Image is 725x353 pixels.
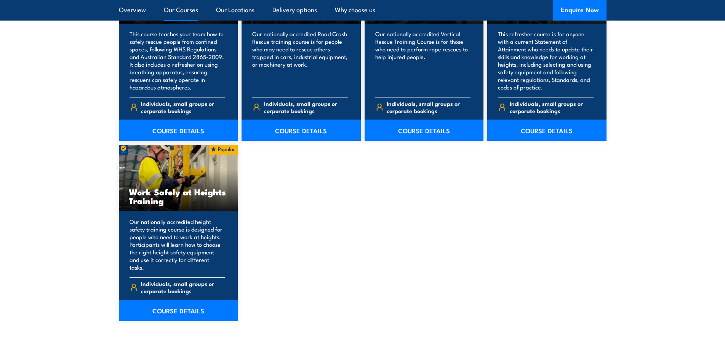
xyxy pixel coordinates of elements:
p: This refresher course is for anyone with a current Statement of Attainment who needs to update th... [498,30,594,91]
span: Individuals, small groups or corporate bookings [141,280,225,294]
span: Individuals, small groups or corporate bookings [264,100,348,114]
p: Our nationally accredited Road Crash Rescue training course is for people who may need to rescue ... [252,30,348,91]
span: Individuals, small groups or corporate bookings [141,100,225,114]
a: COURSE DETAILS [242,120,361,141]
span: Individuals, small groups or corporate bookings [510,100,594,114]
p: Our nationally accredited Vertical Rescue Training Course is for those who need to perform rope r... [375,30,471,91]
p: Our nationally accredited height safety training course is designed for people who need to work a... [130,218,225,271]
a: COURSE DETAILS [119,300,238,321]
a: COURSE DETAILS [119,120,238,141]
h3: Work Safely at Heights Training [129,187,228,205]
a: COURSE DETAILS [487,120,607,141]
p: This course teaches your team how to safely rescue people from confined spaces, following WHS Reg... [130,30,225,91]
a: COURSE DETAILS [365,120,484,141]
span: Individuals, small groups or corporate bookings [387,100,471,114]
